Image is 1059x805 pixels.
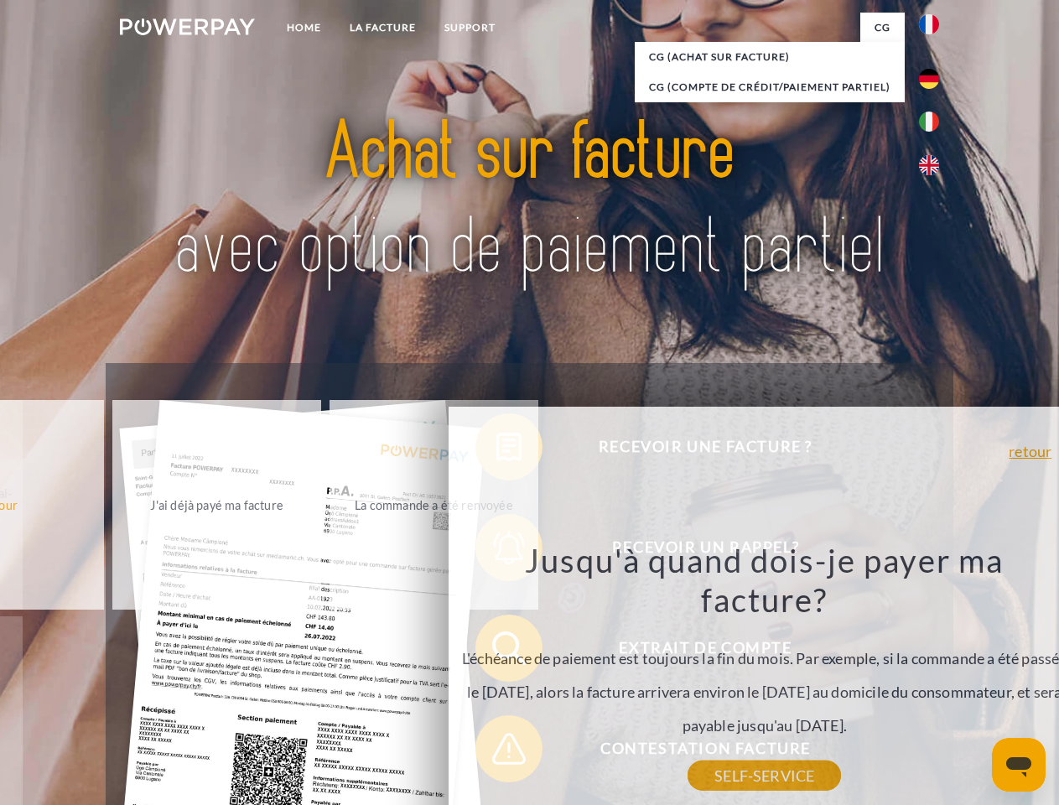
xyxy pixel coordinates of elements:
a: LA FACTURE [335,13,430,43]
img: logo-powerpay-white.svg [120,18,255,35]
a: CG (achat sur facture) [635,42,905,72]
iframe: Bouton de lancement de la fenêtre de messagerie [992,738,1046,792]
img: fr [919,14,939,34]
a: CG (Compte de crédit/paiement partiel) [635,72,905,102]
img: de [919,69,939,89]
div: J'ai déjà payé ma facture [122,493,311,516]
a: Home [273,13,335,43]
img: en [919,155,939,175]
a: SELF-SERVICE [688,761,841,791]
a: Support [430,13,510,43]
div: La commande a été renvoyée [340,493,528,516]
a: CG [860,13,905,43]
img: title-powerpay_fr.svg [160,80,899,321]
a: retour [1009,444,1051,459]
img: it [919,112,939,132]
